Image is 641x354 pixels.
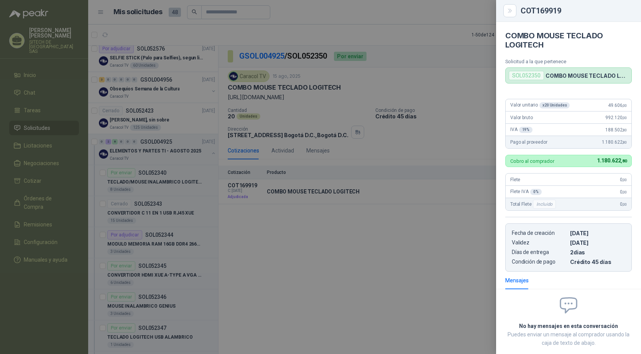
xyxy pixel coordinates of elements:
button: Close [505,6,514,15]
span: ,00 [622,202,627,206]
div: 0 % [530,189,542,195]
span: ,80 [622,128,627,132]
p: [DATE] [570,239,625,246]
span: 1.180.622 [597,157,627,164]
span: 992.120 [605,115,627,120]
span: 0 [620,177,627,182]
span: Valor unitario [510,102,570,108]
span: Pago al proveedor [510,139,547,145]
p: Cobro al comprador [510,159,554,164]
h4: COMBO MOUSE TECLADO LOGITECH [505,31,632,49]
p: Días de entrega [512,249,567,256]
span: ,00 [622,178,627,182]
span: ,80 [622,140,627,144]
span: 49.606 [608,103,627,108]
p: Condición de pago [512,259,567,265]
span: 1.180.622 [602,139,627,145]
div: SOL052350 [509,71,544,80]
div: Incluido [533,200,556,209]
p: Fecha de creación [512,230,567,236]
span: ,00 [622,190,627,194]
p: [DATE] [570,230,625,236]
div: COT169919 [521,7,632,15]
span: Total Flete [510,200,557,209]
span: 188.502 [605,127,627,133]
span: ,80 [621,159,627,164]
div: 19 % [519,127,533,133]
p: Validez [512,239,567,246]
span: ,00 [622,116,627,120]
span: Flete IVA [510,189,542,195]
p: 2 dias [570,249,625,256]
p: COMBO MOUSE TECLADO LOGITECH [546,72,628,79]
span: 0 [620,202,627,207]
span: 0 [620,189,627,195]
span: Valor bruto [510,115,533,120]
div: Mensajes [505,276,529,285]
p: Solicitud a la que pertenece [505,59,632,64]
p: Crédito 45 días [570,259,625,265]
span: ,00 [622,103,627,108]
span: Flete [510,177,520,182]
h2: No hay mensajes en esta conversación [505,322,632,330]
div: x 20 Unidades [539,102,570,108]
p: Puedes enviar un mensaje al comprador usando la caja de texto de abajo. [505,330,632,347]
span: IVA [510,127,533,133]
